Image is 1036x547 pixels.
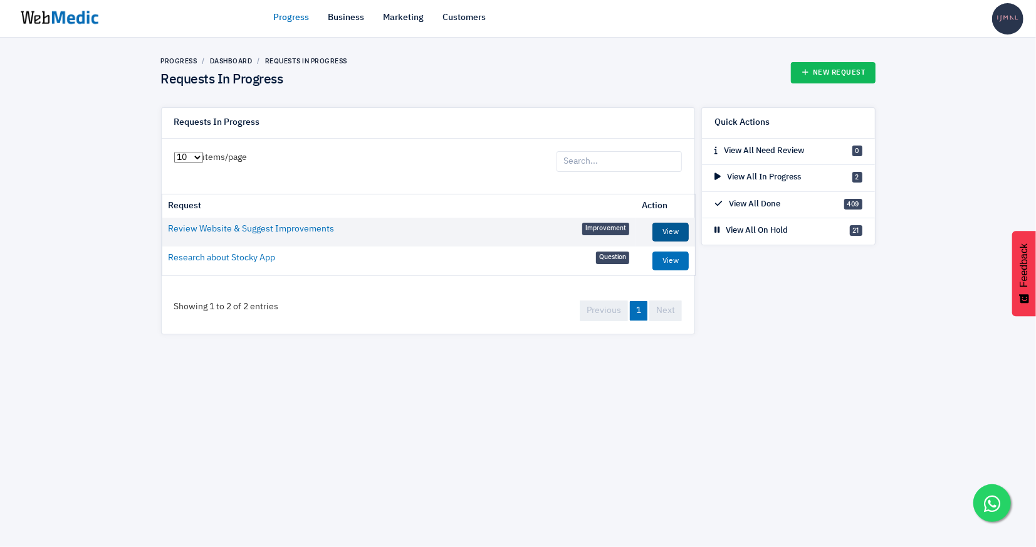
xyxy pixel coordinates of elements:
[714,171,801,184] p: View All In Progress
[557,151,682,173] input: Search...
[210,57,253,65] a: Dashboard
[174,152,203,163] select: items/page
[1018,243,1030,287] span: Feedback
[265,57,347,65] a: Requests In Progress
[443,11,486,24] a: Customers
[274,11,310,24] a: Progress
[630,301,647,321] a: 1
[652,252,689,270] a: View
[844,199,862,210] span: 409
[162,288,291,326] div: Showing 1 to 2 of 2 entries
[852,172,862,183] span: 2
[852,146,862,156] span: 0
[714,225,788,237] p: View All On Hold
[328,11,365,24] a: Business
[791,62,876,83] a: New Request
[161,57,197,65] a: Progress
[580,300,628,321] a: Previous
[1012,231,1036,316] button: Feedback - Show survey
[169,252,276,265] a: Research about Stocky App
[169,223,335,236] a: Review Website & Suggest Improvements
[384,11,424,24] a: Marketing
[714,198,780,211] p: View All Done
[596,252,629,264] span: Question
[161,56,348,66] nav: breadcrumb
[649,300,682,321] a: Next
[582,223,629,235] span: Improvement
[714,117,770,129] h6: Quick Actions
[652,223,689,242] a: View
[161,72,348,88] h4: Requests In Progress
[174,151,248,164] label: items/page
[162,194,636,218] th: Request
[850,225,862,236] span: 21
[714,145,804,157] p: View All Need Review
[174,117,260,129] h6: Requests In Progress
[636,194,695,218] th: Action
